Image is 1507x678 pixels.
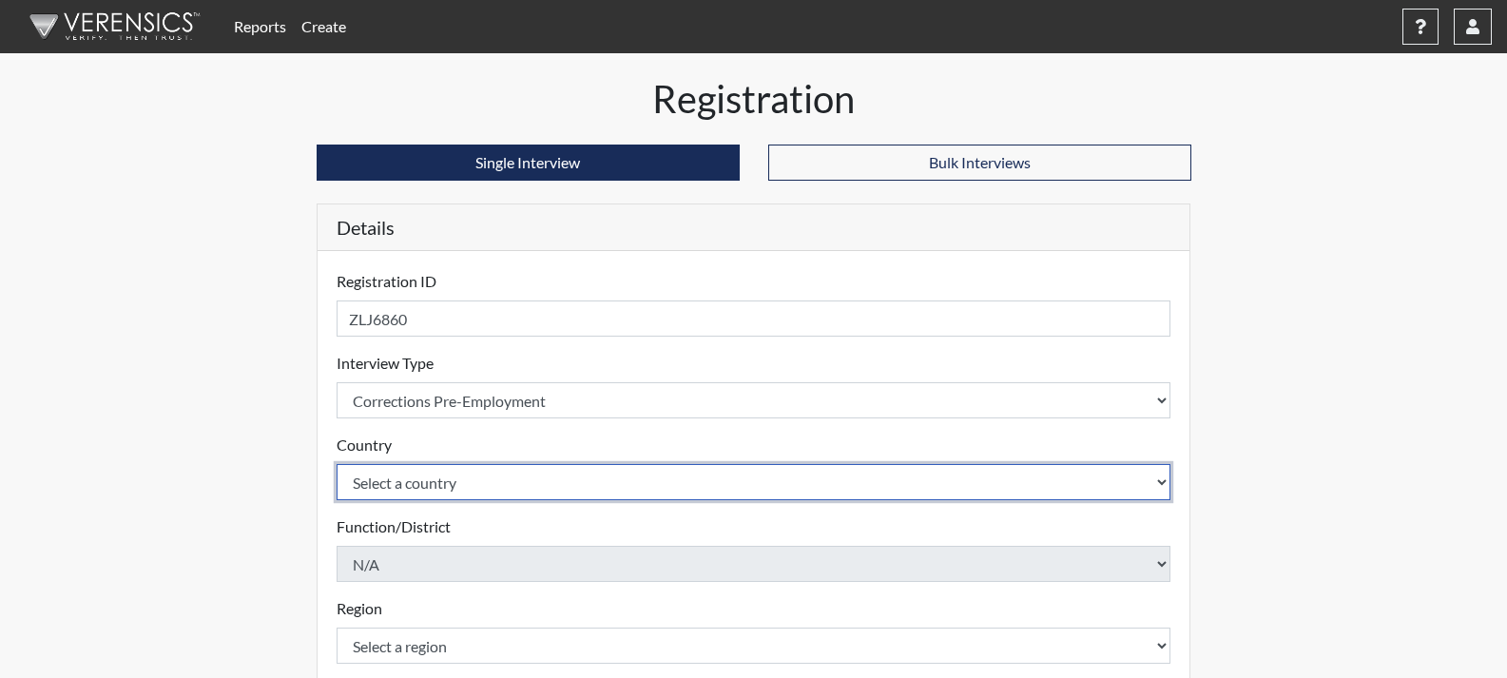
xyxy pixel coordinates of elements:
[337,300,1171,337] input: Insert a Registration ID, which needs to be a unique alphanumeric value for each interviewee
[317,145,740,181] button: Single Interview
[294,8,354,46] a: Create
[318,204,1190,251] h5: Details
[337,434,392,456] label: Country
[226,8,294,46] a: Reports
[337,352,434,375] label: Interview Type
[337,515,451,538] label: Function/District
[337,597,382,620] label: Region
[317,76,1191,122] h1: Registration
[337,270,436,293] label: Registration ID
[768,145,1191,181] button: Bulk Interviews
